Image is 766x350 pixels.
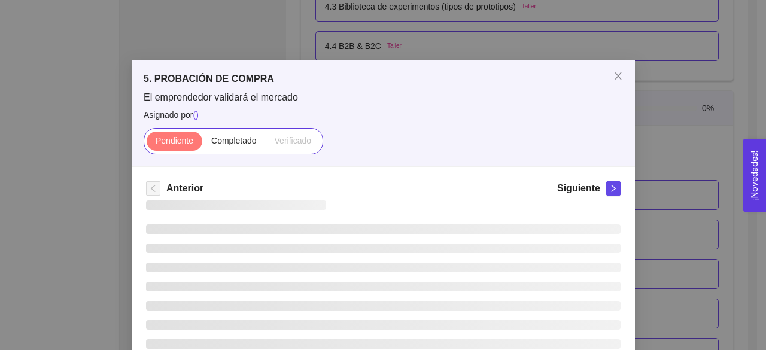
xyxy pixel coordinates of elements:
span: El emprendedor validará el mercado [144,91,623,104]
span: Pendiente [155,136,193,145]
span: right [607,184,620,193]
button: Open Feedback Widget [743,139,766,212]
span: Verificado [274,136,311,145]
span: Asignado por [144,108,623,121]
button: right [606,181,621,196]
h5: 5. PROBACIÓN DE COMPRA [144,72,623,86]
span: close [613,71,623,81]
span: Completado [211,136,257,145]
h5: Siguiente [557,181,600,196]
button: Close [601,60,635,93]
button: left [146,181,160,196]
span: ( ) [193,110,198,120]
h5: Anterior [166,181,203,196]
